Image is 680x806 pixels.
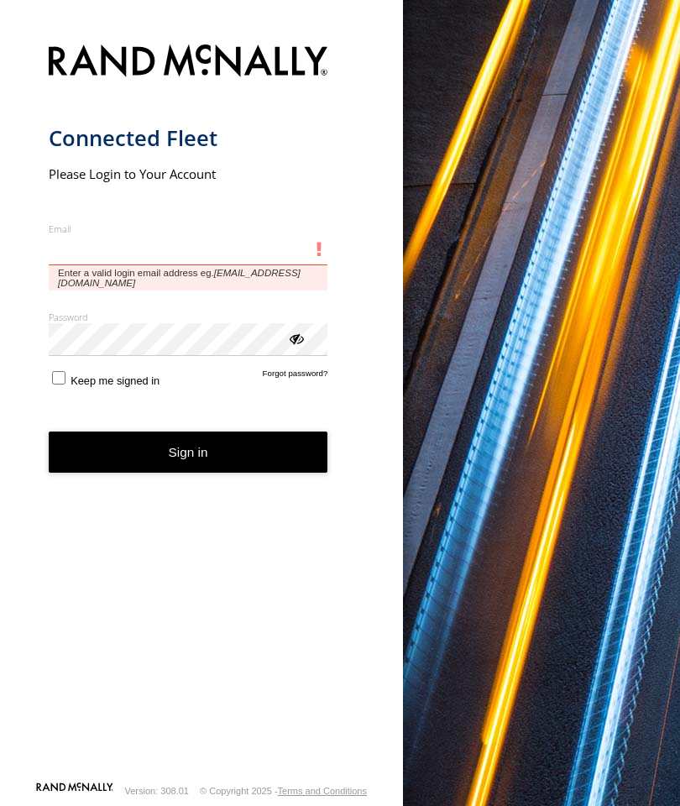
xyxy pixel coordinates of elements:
div: ViewPassword [287,329,304,346]
form: main [49,34,355,782]
span: Enter a valid login email address eg. [49,265,328,291]
input: Keep me signed in [52,371,65,385]
label: Email [49,222,328,235]
span: Keep me signed in [71,374,160,387]
button: Sign in [49,432,328,473]
a: Terms and Conditions [278,786,367,796]
h2: Please Login to Your Account [49,165,328,182]
div: Version: 308.01 [125,786,189,796]
a: Visit our Website [36,782,113,799]
a: Forgot password? [263,369,328,387]
em: [EMAIL_ADDRESS][DOMAIN_NAME] [58,268,301,288]
img: Rand McNally [49,41,328,84]
h1: Connected Fleet [49,124,328,152]
div: © Copyright 2025 - [200,786,367,796]
label: Password [49,311,328,323]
